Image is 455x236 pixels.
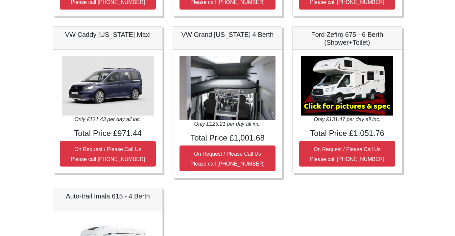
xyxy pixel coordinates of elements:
[75,117,141,122] i: Only £121.43 per day all inc.
[180,56,275,120] img: VW Grand California 4 Berth
[180,133,275,143] h4: Total Price £1,001.68
[194,121,261,127] i: Only £125.21 per day all inc.
[71,146,145,162] small: On Request / Please Call Us Please call [PHONE_NUMBER]
[60,192,156,200] h5: Auto-trail Imala 615 - 4 Berth
[310,146,384,162] small: On Request / Please Call Us Please call [PHONE_NUMBER]
[190,151,265,167] small: On Request / Please Call Us Please call [PHONE_NUMBER]
[60,141,156,167] button: On Request / Please Call UsPlease call [PHONE_NUMBER]
[299,141,395,167] button: On Request / Please Call UsPlease call [PHONE_NUMBER]
[180,145,275,171] button: On Request / Please Call UsPlease call [PHONE_NUMBER]
[301,56,393,116] img: Ford Zefiro 675 - 6 Berth (Shower+Toilet)
[60,31,156,39] h5: VW Caddy [US_STATE] Maxi
[314,117,381,122] i: Only £131.47 per day all inc.
[60,129,156,138] h4: Total Price £971.44
[180,31,275,39] h5: VW Grand [US_STATE] 4 Berth
[62,56,154,116] img: VW Caddy California Maxi
[299,31,395,46] h5: Ford Zefiro 675 - 6 Berth (Shower+Toilet)
[299,129,395,138] h4: Total Price £1,051.76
